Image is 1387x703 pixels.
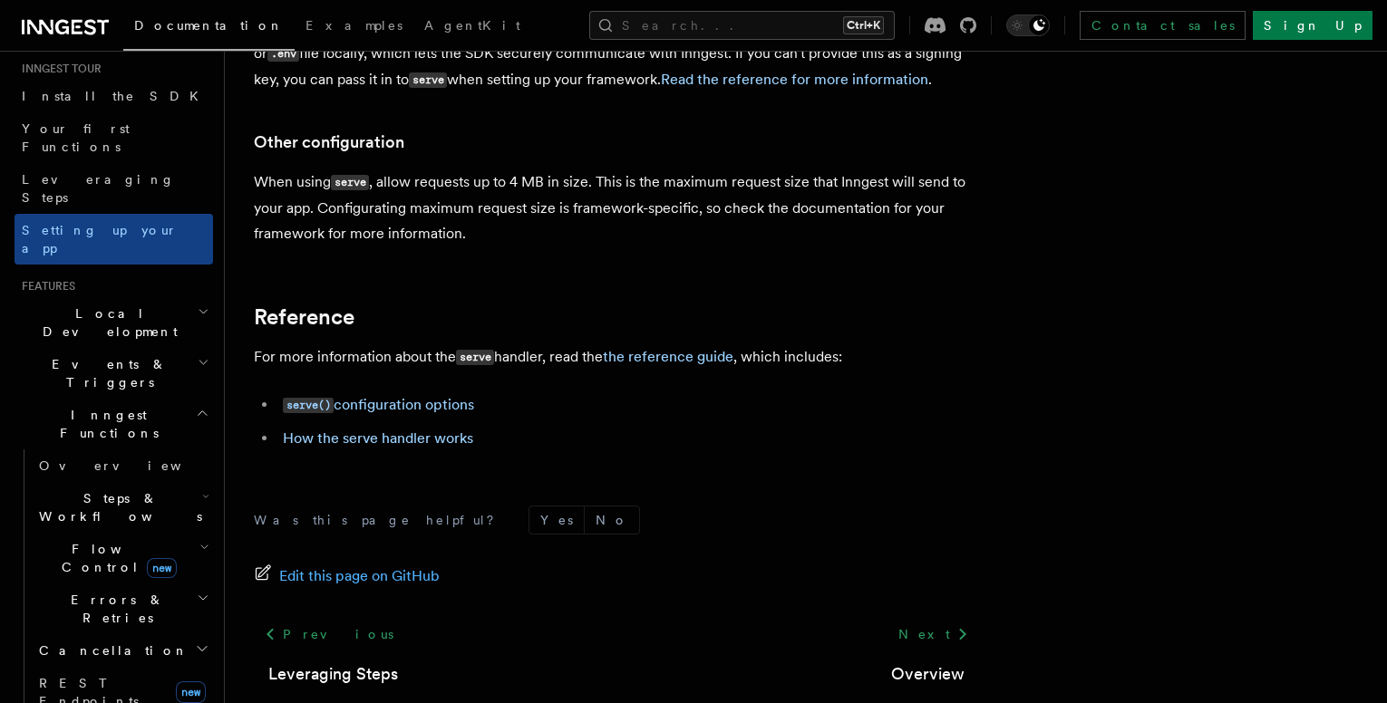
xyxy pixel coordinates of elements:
p: You'll need to assign your to an environment variable in your hosting provider or file locally, w... [254,14,979,93]
a: Overview [32,449,213,482]
button: No [585,506,639,534]
button: Toggle dark mode [1006,14,1050,36]
span: Inngest Functions [15,406,196,442]
kbd: Ctrl+K [843,16,884,34]
code: serve() [283,398,334,413]
a: Leveraging Steps [268,661,398,687]
span: Examples [306,18,403,33]
span: Edit this page on GitHub [279,563,440,589]
code: serve [409,72,447,88]
a: Sign Up [1253,11,1372,40]
a: Previous [254,618,403,650]
a: Read the reference for more information [661,71,928,88]
span: Cancellation [32,641,189,660]
span: Flow Control [32,540,199,576]
span: Overview [39,458,226,473]
button: Errors & Retries [32,583,213,634]
a: Setting up your app [15,214,213,265]
span: Setting up your app [22,223,178,255]
button: Yes [529,506,584,534]
a: the reference guide [603,348,733,365]
a: Overview [891,661,965,687]
span: Inngest tour [15,62,102,76]
p: Was this page helpful? [254,511,507,529]
span: Events & Triggers [15,355,198,391]
p: When using , allow requests up to 4 MB in size. This is the maximum request size that Inngest wil... [254,169,979,246]
span: Features [15,279,75,294]
a: Leveraging Steps [15,163,213,214]
span: Steps & Workflows [32,489,202,525]
a: Install the SDK [15,80,213,112]
button: Events & Triggers [15,348,213,399]
span: Your first Functions [22,121,130,154]
button: Flow Controlnew [32,533,213,583]
button: Steps & Workflows [32,482,213,533]
p: For more information about the handler, read the , which includes: [254,344,979,371]
a: Documentation [123,5,295,51]
a: Reference [254,304,354,330]
span: Errors & Retries [32,591,197,627]
button: Cancellation [32,634,213,667]
code: serve [456,350,494,365]
a: Other configuration [254,130,404,155]
span: Local Development [15,304,198,341]
button: Inngest Functions [15,399,213,449]
span: new [147,558,177,578]
a: serve()configuration options [283,396,474,413]
a: Contact sales [1080,11,1246,40]
button: Local Development [15,297,213,348]
code: .env [267,46,299,62]
span: Documentation [134,18,284,33]
button: Search...Ctrl+K [589,11,895,40]
a: Your first Functions [15,112,213,163]
a: Examples [295,5,413,49]
span: new [176,681,206,703]
span: AgentKit [424,18,520,33]
a: AgentKit [413,5,531,49]
span: Install the SDK [22,89,209,103]
a: How the serve handler works [283,429,473,447]
a: Next [887,618,979,650]
code: serve [331,175,369,190]
span: Leveraging Steps [22,172,175,205]
a: Edit this page on GitHub [254,563,440,589]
